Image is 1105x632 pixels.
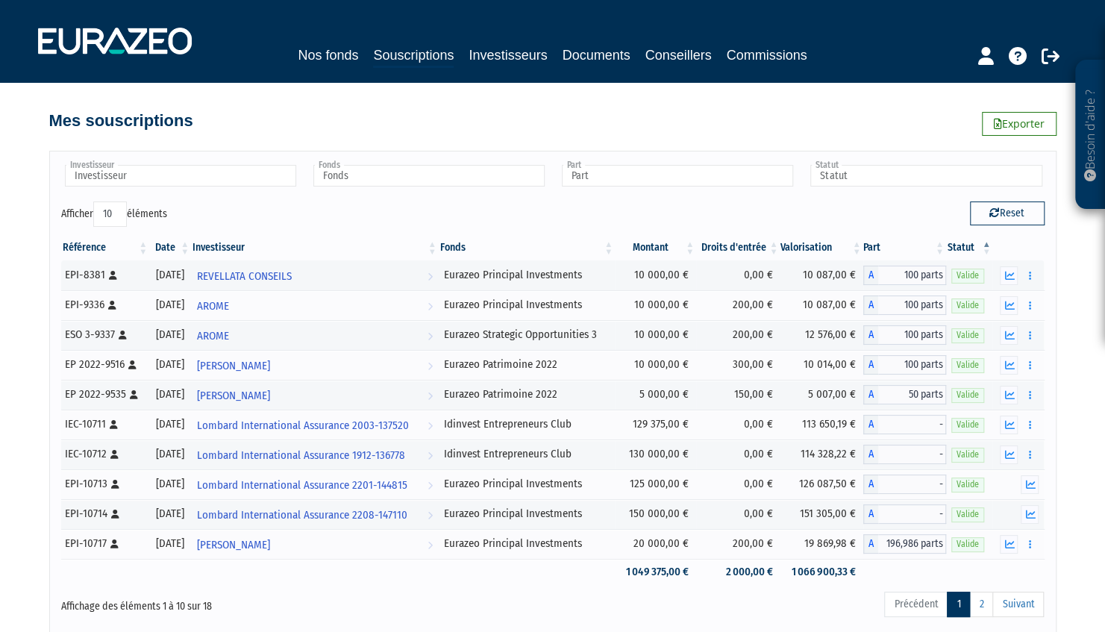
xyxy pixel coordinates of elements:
td: 125 000,00 € [615,469,696,499]
i: Voir l'investisseur [428,501,433,529]
div: A - Eurazeo Patrimoine 2022 [863,355,946,375]
div: [DATE] [154,267,186,283]
i: [Français] Personne physique [111,510,119,519]
a: [PERSON_NAME] [191,380,438,410]
span: Lombard International Assurance 1912-136778 [197,442,405,469]
span: Valide [951,328,984,342]
div: EPI-10713 [65,476,145,492]
a: Lombard International Assurance 1912-136778 [191,439,438,469]
a: [PERSON_NAME] [191,529,438,559]
td: 126 087,50 € [780,469,863,499]
a: [PERSON_NAME] [191,350,438,380]
a: AROME [191,290,438,320]
span: Valide [951,537,984,551]
span: [PERSON_NAME] [197,531,270,559]
i: [Français] Personne physique [109,271,117,280]
th: Statut : activer pour trier la colonne par ordre d&eacute;croissant [946,235,993,260]
div: EPI-9336 [65,297,145,313]
i: [Français] Personne physique [110,450,119,459]
a: Suivant [992,592,1044,617]
i: [Français] Personne physique [111,480,119,489]
div: [DATE] [154,536,186,551]
i: Voir l'investisseur [428,412,433,439]
div: EP 2022-9516 [65,357,145,372]
th: Fonds: activer pour trier la colonne par ordre croissant [439,235,615,260]
a: Nos fonds [298,45,358,66]
td: 130 000,00 € [615,439,696,469]
a: Exporter [982,112,1057,136]
span: Valide [951,388,984,402]
i: Voir l'investisseur [428,263,433,290]
div: A - Eurazeo Principal Investments [863,266,946,285]
td: 1 049 375,00 € [615,559,696,585]
a: REVELLATA CONSEILS [191,260,438,290]
a: Souscriptions [373,45,454,68]
i: Voir l'investisseur [428,352,433,380]
a: Documents [563,45,630,66]
span: 100 parts [878,266,946,285]
i: [Français] Personne physique [130,390,138,399]
span: Lombard International Assurance 2201-144815 [197,472,407,499]
span: A [863,295,878,315]
div: A - Idinvest Entrepreneurs Club [863,445,946,464]
a: Lombard International Assurance 2208-147110 [191,499,438,529]
div: A - Eurazeo Principal Investments [863,475,946,494]
td: 2 000,00 € [696,559,780,585]
a: 1 [947,592,970,617]
span: Valide [951,358,984,372]
span: 100 parts [878,325,946,345]
th: Droits d'entrée: activer pour trier la colonne par ordre croissant [696,235,780,260]
a: AROME [191,320,438,350]
span: A [863,534,878,554]
span: - [878,504,946,524]
td: 10 000,00 € [615,320,696,350]
th: Investisseur: activer pour trier la colonne par ordre croissant [191,235,438,260]
span: 100 parts [878,295,946,315]
span: Valide [951,418,984,432]
div: Eurazeo Principal Investments [444,297,610,313]
span: A [863,475,878,494]
td: 114 328,22 € [780,439,863,469]
div: [DATE] [154,327,186,342]
div: [DATE] [154,357,186,372]
div: Eurazeo Patrimoine 2022 [444,357,610,372]
div: [DATE] [154,416,186,432]
div: Eurazeo Strategic Opportunities 3 [444,327,610,342]
span: Valide [951,269,984,283]
div: Eurazeo Principal Investments [444,506,610,522]
div: A - Idinvest Entrepreneurs Club [863,415,946,434]
span: A [863,385,878,404]
span: A [863,415,878,434]
td: 10 000,00 € [615,350,696,380]
div: Affichage des éléments 1 à 10 sur 18 [61,590,458,614]
p: Besoin d'aide ? [1082,68,1099,202]
span: Lombard International Assurance 2208-147110 [197,501,407,529]
span: - [878,415,946,434]
span: A [863,355,878,375]
td: 5 000,00 € [615,380,696,410]
th: Montant: activer pour trier la colonne par ordre croissant [615,235,696,260]
span: REVELLATA CONSEILS [197,263,292,290]
div: [DATE] [154,446,186,462]
td: 5 007,00 € [780,380,863,410]
div: EPI-8381 [65,267,145,283]
td: 0,00 € [696,499,780,529]
span: 196,986 parts [878,534,946,554]
td: 10 000,00 € [615,260,696,290]
div: [DATE] [154,387,186,402]
td: 10 087,00 € [780,290,863,320]
div: Eurazeo Principal Investments [444,536,610,551]
div: A - Eurazeo Patrimoine 2022 [863,385,946,404]
span: - [878,475,946,494]
td: 0,00 € [696,260,780,290]
span: A [863,445,878,464]
i: [Français] Personne physique [119,331,127,340]
td: 0,00 € [696,439,780,469]
div: A - Eurazeo Strategic Opportunities 3 [863,325,946,345]
div: Eurazeo Principal Investments [444,267,610,283]
select: Afficheréléments [93,201,127,227]
td: 1 066 900,33 € [780,559,863,585]
span: [PERSON_NAME] [197,352,270,380]
td: 0,00 € [696,469,780,499]
span: - [878,445,946,464]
